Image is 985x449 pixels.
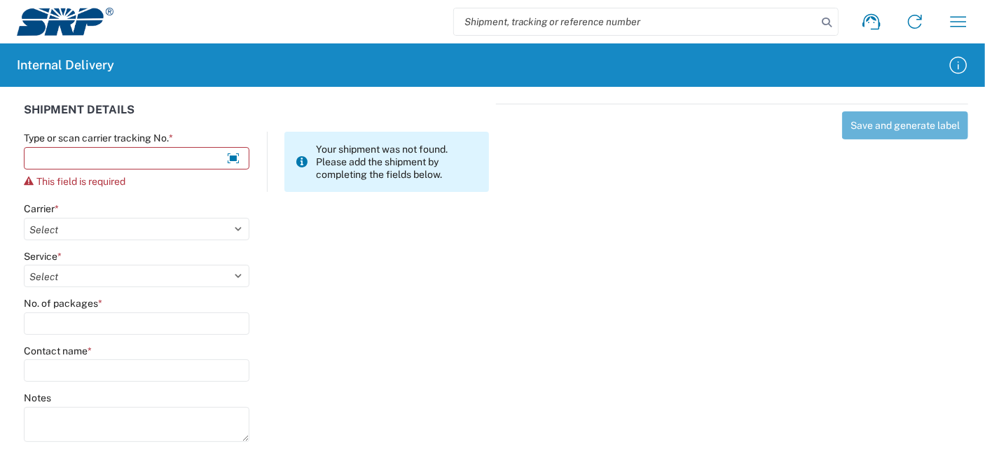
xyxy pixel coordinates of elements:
label: Carrier [24,202,59,215]
input: Shipment, tracking or reference number [454,8,817,35]
label: Service [24,250,62,263]
span: This field is required [36,176,125,187]
h2: Internal Delivery [17,57,114,74]
label: No. of packages [24,297,102,310]
label: Type or scan carrier tracking No. [24,132,173,144]
label: Contact name [24,345,92,357]
div: SHIPMENT DETAILS [24,104,489,132]
img: srp [17,8,113,36]
span: Your shipment was not found. Please add the shipment by completing the fields below. [317,143,478,181]
label: Notes [24,392,51,404]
